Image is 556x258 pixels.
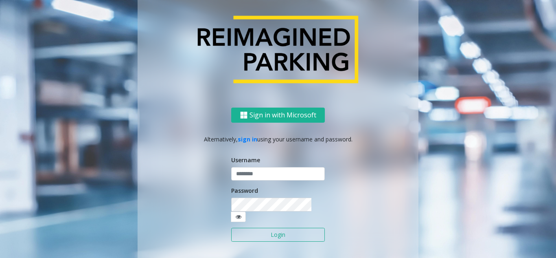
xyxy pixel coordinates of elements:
[238,135,257,143] a: sign in
[231,108,325,123] button: Sign in with Microsoft
[231,156,260,164] label: Username
[231,228,325,242] button: Login
[146,135,410,143] p: Alternatively, using your username and password.
[231,186,258,195] label: Password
